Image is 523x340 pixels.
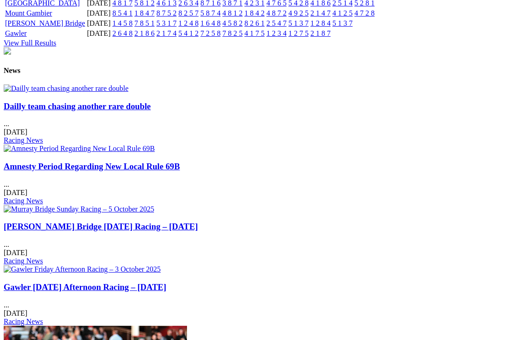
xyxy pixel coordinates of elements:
[200,29,220,37] a: 7 2 5 8
[200,9,220,17] a: 5 8 7 4
[4,318,43,325] a: Racing News
[156,9,176,17] a: 8 7 5 2
[5,19,85,27] a: [PERSON_NAME] Bridge
[310,9,330,17] a: 2 1 4 7
[244,19,264,27] a: 8 2 6 1
[244,9,264,17] a: 1 8 4 2
[4,47,11,55] img: chasers_homepage.jpg
[4,101,519,145] div: ...
[4,128,28,136] span: [DATE]
[4,249,28,256] span: [DATE]
[178,9,198,17] a: 8 2 5 7
[310,19,330,27] a: 1 2 8 4
[4,136,43,144] a: Racing News
[112,19,132,27] a: 1 4 5 8
[4,101,151,111] a: Dailly team chasing another rare double
[4,67,519,75] h4: News
[266,29,286,37] a: 1 2 3 4
[354,9,374,17] a: 4 7 2 8
[4,309,28,317] span: [DATE]
[112,29,132,37] a: 2 6 4 8
[178,29,198,37] a: 5 4 1 2
[266,19,286,27] a: 2 5 4 7
[5,9,52,17] a: Mount Gambier
[310,29,330,37] a: 2 1 8 7
[4,265,161,273] img: Gawler Friday Afternoon Racing – 3 October 2025
[4,282,519,326] div: ...
[288,9,308,17] a: 4 9 2 5
[288,29,308,37] a: 1 2 7 5
[4,84,128,93] img: Dailly team chasing another rare double
[4,145,155,153] img: Amnesty Period Regarding New Local Rule 69B
[222,19,242,27] a: 4 5 8 2
[87,9,111,18] td: [DATE]
[222,9,242,17] a: 4 8 1 2
[4,205,154,213] img: Murray Bridge Sunday Racing – 5 October 2025
[5,29,27,37] a: Gawler
[4,162,519,205] div: ...
[4,282,166,292] a: Gawler [DATE] Afternoon Racing – [DATE]
[332,19,352,27] a: 5 1 3 7
[156,29,176,37] a: 2 1 7 4
[87,19,111,28] td: [DATE]
[244,29,264,37] a: 4 1 7 5
[134,29,154,37] a: 2 1 8 6
[4,162,180,171] a: Amnesty Period Regarding New Local Rule 69B
[112,9,132,17] a: 8 5 4 1
[4,197,43,205] a: Racing News
[156,19,176,27] a: 5 3 1 7
[4,222,519,265] div: ...
[134,19,154,27] a: 7 8 5 1
[87,29,111,38] td: [DATE]
[200,19,220,27] a: 1 6 4 8
[266,9,286,17] a: 4 8 7 2
[332,9,352,17] a: 4 1 2 5
[4,189,28,196] span: [DATE]
[4,39,56,47] a: View Full Results
[134,9,154,17] a: 1 8 4 7
[4,257,43,265] a: Racing News
[4,222,198,231] a: [PERSON_NAME] Bridge [DATE] Racing – [DATE]
[222,29,242,37] a: 7 8 2 5
[288,19,308,27] a: 5 1 3 7
[178,19,198,27] a: 1 2 4 8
